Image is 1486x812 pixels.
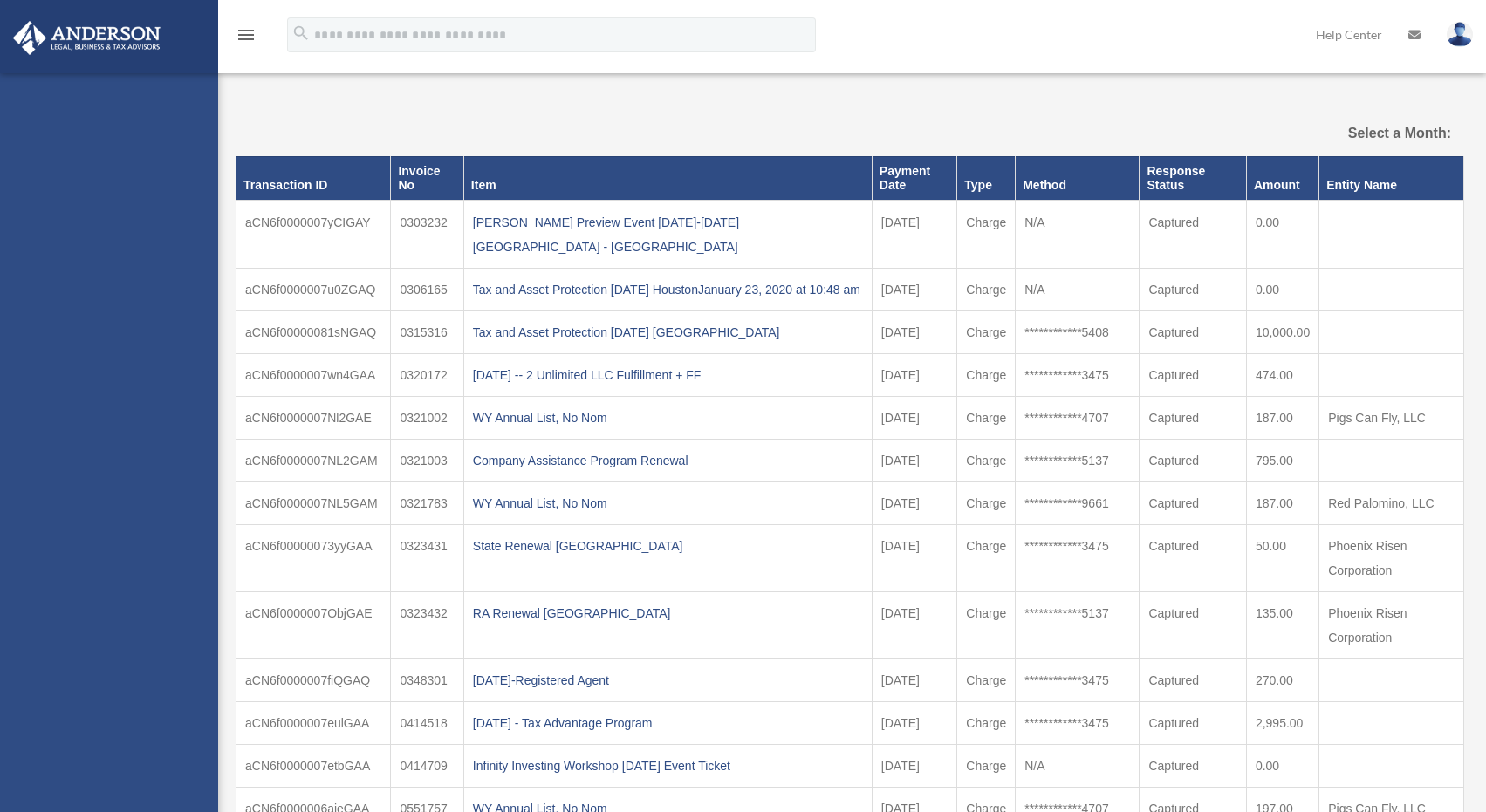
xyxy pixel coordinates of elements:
[1319,482,1464,525] td: Red Palomino, LLC
[291,24,311,43] i: search
[1016,269,1140,311] td: N/A
[1140,592,1246,659] td: Captured
[473,363,863,387] div: [DATE] -- 2 Unlimited LLC Fulfillment + FF
[872,397,956,440] td: [DATE]
[1246,659,1318,702] td: 270.00
[1272,121,1451,146] label: Select a Month:
[1447,22,1473,47] img: User Pic
[1140,745,1246,788] td: Captured
[391,156,463,201] th: Invoice No
[957,659,1016,702] td: Charge
[1246,201,1318,269] td: 0.00
[391,311,463,354] td: 0315316
[473,448,863,473] div: Company Assistance Program Renewal
[1246,482,1318,525] td: 187.00
[391,525,463,592] td: 0323431
[391,745,463,788] td: 0414709
[957,745,1016,788] td: Charge
[1140,440,1246,482] td: Captured
[957,354,1016,397] td: Charge
[1319,592,1464,659] td: Phoenix Risen Corporation
[473,277,863,302] div: Tax and Asset Protection [DATE] HoustonJanuary 23, 2020 at 10:48 am
[236,525,391,592] td: aCN6f00000073yyGAA
[473,711,863,735] div: [DATE] - Tax Advantage Program
[1246,156,1318,201] th: Amount
[872,745,956,788] td: [DATE]
[473,534,863,558] div: State Renewal [GEOGRAPHIC_DATA]
[236,702,391,745] td: aCN6f0000007eulGAA
[391,592,463,659] td: 0323432
[957,156,1016,201] th: Type
[1319,525,1464,592] td: Phoenix Risen Corporation
[391,201,463,269] td: 0303232
[473,601,863,625] div: RA Renewal [GEOGRAPHIC_DATA]
[391,440,463,482] td: 0321003
[473,210,863,259] div: [PERSON_NAME] Preview Event [DATE]-[DATE] [GEOGRAPHIC_DATA] - [GEOGRAPHIC_DATA]
[872,311,956,354] td: [DATE]
[473,491,863,515] div: WY Annual List, No Nom
[236,440,391,482] td: aCN6f0000007NL2GAM
[1246,311,1318,354] td: 10,000.00
[391,702,463,745] td: 0414518
[1140,397,1246,440] td: Captured
[473,320,863,345] div: Tax and Asset Protection [DATE] [GEOGRAPHIC_DATA]
[473,406,863,430] div: WY Annual List, No Nom
[1140,269,1246,311] td: Captured
[872,354,956,397] td: [DATE]
[1140,702,1246,745] td: Captured
[872,482,956,525] td: [DATE]
[236,659,391,702] td: aCN6f0000007fiQGAQ
[1246,525,1318,592] td: 50.00
[236,745,391,788] td: aCN6f0000007etbGAA
[473,754,863,778] div: Infinity Investing Workshop [DATE] Event Ticket
[391,269,463,311] td: 0306165
[236,156,391,201] th: Transaction ID
[1140,354,1246,397] td: Captured
[872,592,956,659] td: [DATE]
[236,592,391,659] td: aCN6f0000007ObjGAE
[1319,156,1464,201] th: Entity Name
[391,354,463,397] td: 0320172
[957,482,1016,525] td: Charge
[236,311,391,354] td: aCN6f00000081sNGAQ
[872,440,956,482] td: [DATE]
[1016,156,1140,201] th: Method
[1246,354,1318,397] td: 474.00
[957,311,1016,354] td: Charge
[957,702,1016,745] td: Charge
[391,397,463,440] td: 0321002
[957,269,1016,311] td: Charge
[473,668,863,693] div: [DATE]-Registered Agent
[957,592,1016,659] td: Charge
[236,482,391,525] td: aCN6f0000007NL5GAM
[872,201,956,269] td: [DATE]
[872,659,956,702] td: [DATE]
[236,24,257,45] i: menu
[1319,397,1464,440] td: Pigs Can Fly, LLC
[236,397,391,440] td: aCN6f0000007Nl2GAE
[1140,156,1246,201] th: Response Status
[236,31,257,45] a: menu
[236,201,391,269] td: aCN6f0000007yCIGAY
[957,201,1016,269] td: Charge
[1246,397,1318,440] td: 187.00
[236,354,391,397] td: aCN6f0000007wn4GAA
[1246,440,1318,482] td: 795.00
[1140,525,1246,592] td: Captured
[1140,311,1246,354] td: Captured
[1016,745,1140,788] td: N/A
[1246,745,1318,788] td: 0.00
[1140,482,1246,525] td: Captured
[463,156,872,201] th: Item
[1016,201,1140,269] td: N/A
[957,525,1016,592] td: Charge
[872,702,956,745] td: [DATE]
[872,525,956,592] td: [DATE]
[957,397,1016,440] td: Charge
[391,659,463,702] td: 0348301
[872,156,956,201] th: Payment Date
[1140,201,1246,269] td: Captured
[236,269,391,311] td: aCN6f0000007u0ZGAQ
[1140,659,1246,702] td: Captured
[872,269,956,311] td: [DATE]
